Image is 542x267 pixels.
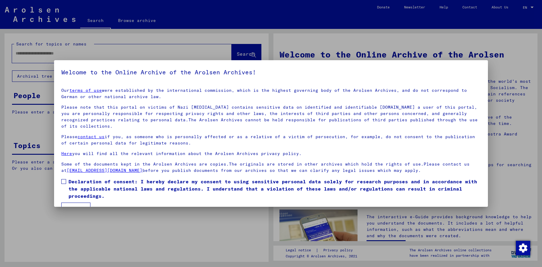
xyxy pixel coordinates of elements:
[61,203,90,214] button: I agree
[61,151,480,157] p: you will find all the relevant information about the Arolsen Archives privacy policy.
[61,161,480,174] p: Some of the documents kept in the Arolsen Archives are copies.The originals are stored in other a...
[61,67,480,77] h5: Welcome to the Online Archive of the Arolsen Archives!
[78,134,105,139] a: contact us
[67,168,142,173] a: [EMAIL_ADDRESS][DOMAIN_NAME]
[61,134,480,146] p: Please if you, as someone who is personally affected or as a relative of a victim of persecution,...
[69,178,480,200] span: Declaration of consent: I hereby declare my consent to using sensitive personal data solely for r...
[61,151,72,156] a: Here
[61,104,480,129] p: Please note that this portal on victims of Nazi [MEDICAL_DATA] contains sensitive data on identif...
[516,241,530,255] img: Change consent
[61,87,480,100] p: Our were established by the international commission, which is the highest governing body of the ...
[69,88,102,93] a: terms of use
